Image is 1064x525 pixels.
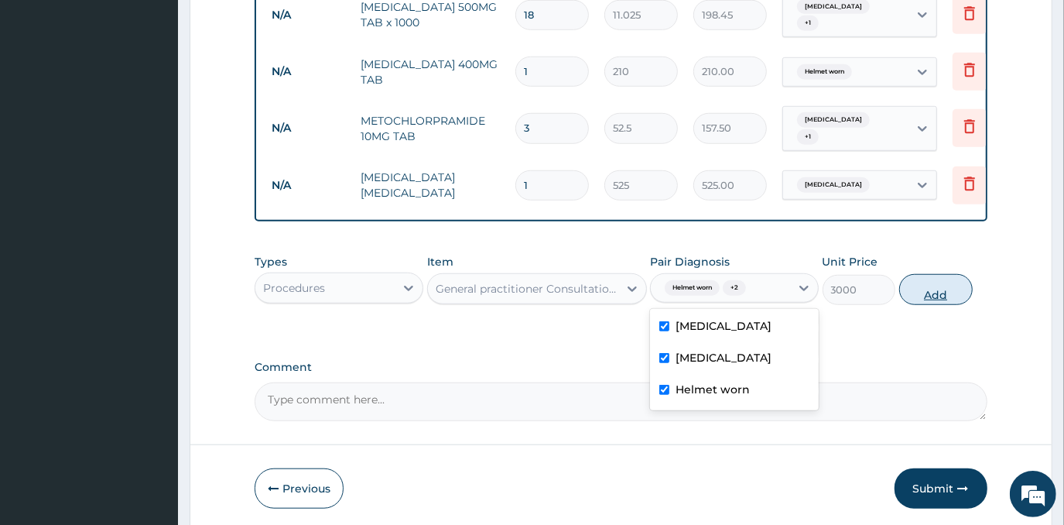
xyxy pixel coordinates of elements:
td: N/A [264,114,353,142]
img: d_794563401_company_1708531726252_794563401 [29,77,63,116]
span: [MEDICAL_DATA] [797,177,870,193]
button: Add [899,274,973,305]
span: Helmet worn [665,280,720,296]
td: N/A [264,171,353,200]
td: METOCHLORPRAMIDE 10MG TAB [353,105,508,152]
span: + 1 [797,15,819,31]
span: Helmet worn [797,64,852,80]
label: Helmet worn [676,382,750,397]
td: [MEDICAL_DATA] [MEDICAL_DATA] [353,162,508,208]
div: General practitioner Consultation first outpatient consultation [436,281,620,297]
span: We're online! [90,161,214,317]
span: + 2 [723,280,746,296]
span: + 1 [797,129,819,145]
div: Chat with us now [80,87,260,107]
label: [MEDICAL_DATA] [676,318,771,334]
button: Previous [255,468,344,509]
button: Submit [895,468,987,509]
span: [MEDICAL_DATA] [797,112,870,128]
label: Unit Price [823,254,878,269]
label: Comment [255,361,987,374]
label: Item [427,254,453,269]
div: Procedures [263,280,325,296]
textarea: Type your message and hit 'Enter' [8,355,295,410]
label: Types [255,256,287,269]
td: [MEDICAL_DATA] 400MG TAB [353,49,508,95]
label: [MEDICAL_DATA] [676,350,771,365]
td: N/A [264,57,353,86]
div: Minimize live chat window [254,8,291,45]
td: N/A [264,1,353,29]
label: Pair Diagnosis [650,254,730,269]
